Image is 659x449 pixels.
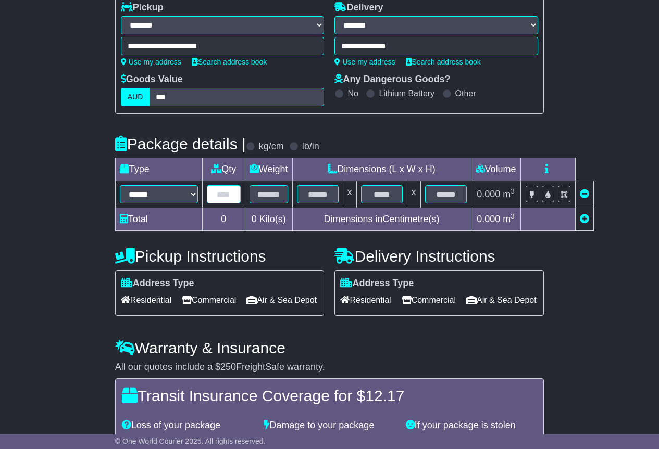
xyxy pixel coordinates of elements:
h4: Warranty & Insurance [115,339,544,356]
span: m [503,214,515,224]
span: 0.000 [477,214,500,224]
td: x [407,181,420,208]
sup: 3 [511,212,515,220]
div: Damage to your package [258,420,400,431]
label: kg/cm [259,141,284,152]
td: Total [115,208,202,231]
label: Address Type [121,278,194,289]
div: If your package is stolen [401,420,542,431]
span: Residential [340,292,391,308]
span: Commercial [402,292,456,308]
a: Use my address [121,58,181,66]
span: © One World Courier 2025. All rights reserved. [115,437,266,445]
span: Commercial [182,292,236,308]
span: 0 [252,214,257,224]
td: Volume [471,158,520,181]
h4: Package details | [115,135,246,152]
a: Remove this item [580,189,589,199]
td: Dimensions (L x W x H) [292,158,471,181]
span: 0.000 [477,189,500,199]
span: 12.17 [365,387,404,404]
h4: Transit Insurance Coverage for $ [122,387,537,404]
td: x [343,181,356,208]
a: Add new item [580,214,589,224]
span: Residential [121,292,171,308]
td: Qty [202,158,245,181]
label: Other [455,88,476,98]
label: AUD [121,88,150,106]
label: Goods Value [121,74,183,85]
sup: 3 [511,187,515,195]
span: 250 [220,362,236,372]
label: Delivery [334,2,383,14]
label: Any Dangerous Goods? [334,74,450,85]
td: Dimensions in Centimetre(s) [292,208,471,231]
a: Use my address [334,58,395,66]
label: Address Type [340,278,414,289]
td: Type [115,158,202,181]
div: Loss of your package [117,420,258,431]
div: All our quotes include a $ FreightSafe warranty. [115,362,544,373]
span: m [503,189,515,199]
span: Air & Sea Depot [246,292,317,308]
span: Air & Sea Depot [466,292,537,308]
label: Pickup [121,2,164,14]
td: 0 [202,208,245,231]
h4: Pickup Instructions [115,248,325,265]
h4: Delivery Instructions [334,248,544,265]
a: Search address book [406,58,481,66]
label: No [347,88,358,98]
td: Weight [245,158,292,181]
label: Lithium Battery [379,88,434,98]
a: Search address book [192,58,267,66]
td: Kilo(s) [245,208,292,231]
label: lb/in [302,141,319,152]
